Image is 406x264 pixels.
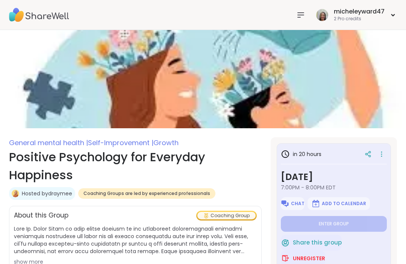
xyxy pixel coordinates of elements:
img: micheleyward47 [316,9,328,21]
h2: About this Group [14,211,68,220]
h1: Positive Psychology for Everyday Happiness [9,148,262,184]
img: ShareWell Logomark [280,199,289,208]
button: Add to Calendar [308,197,370,210]
img: ShareWell Nav Logo [9,2,69,28]
h3: in 20 hours [281,150,321,159]
img: ShareWell Logomark [281,254,290,263]
span: Growth [153,138,179,147]
span: Self-Improvement | [88,138,153,147]
button: Chat [281,197,304,210]
span: Chat [291,201,304,207]
span: Enter group [319,221,349,227]
div: 2 Pro credits [334,16,385,22]
div: Coaching Group [197,212,256,219]
a: Hosted bydraymee [22,190,72,197]
span: Unregister [293,255,325,262]
h3: [DATE] [281,170,387,184]
div: micheleyward47 [334,7,385,16]
span: Add to Calendar [322,201,366,207]
span: Coaching Groups are led by experienced professionals [83,190,210,196]
span: Lore Ip. Dolor Sitam co adip elitse doeiusm te inc utlaboreet doloremagnaali enimadmi veniamquis ... [14,225,257,255]
button: Share this group [281,235,342,250]
span: 7:00PM - 8:00PM EDT [281,184,387,191]
span: Share this group [293,238,342,247]
button: Enter group [281,216,387,232]
span: General mental health | [9,138,88,147]
img: ShareWell Logomark [281,238,290,247]
img: draymee [12,190,19,197]
img: ShareWell Logomark [311,199,320,208]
